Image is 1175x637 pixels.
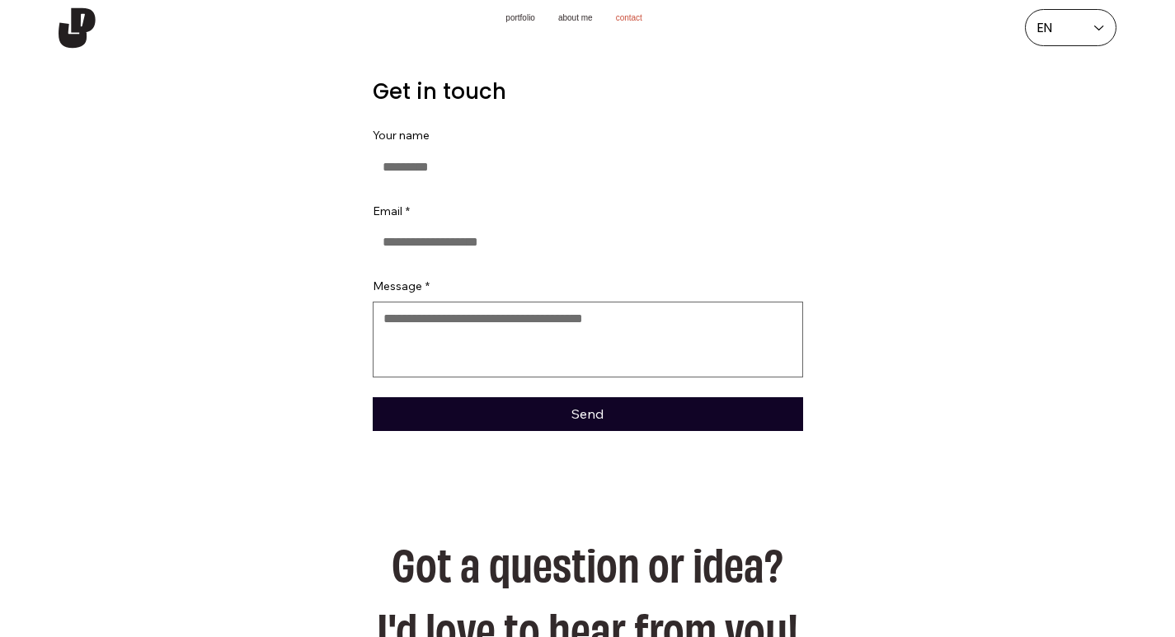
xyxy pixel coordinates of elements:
[1037,19,1052,37] div: EN
[373,226,793,259] input: Email
[373,204,410,220] label: Email
[571,406,604,422] span: Send
[616,13,642,22] a: Contact
[373,279,430,295] label: Message
[505,13,535,23] a: Portfolio
[1025,9,1116,46] div: Language Selector: English
[214,3,933,33] nav: site navigation
[373,397,803,431] button: Send
[558,13,593,23] a: About Me
[374,309,802,370] textarea: Message
[373,77,506,106] span: Get in touch
[373,76,803,431] form: Get in touch
[373,128,430,144] label: Your name
[373,151,793,184] input: Your name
